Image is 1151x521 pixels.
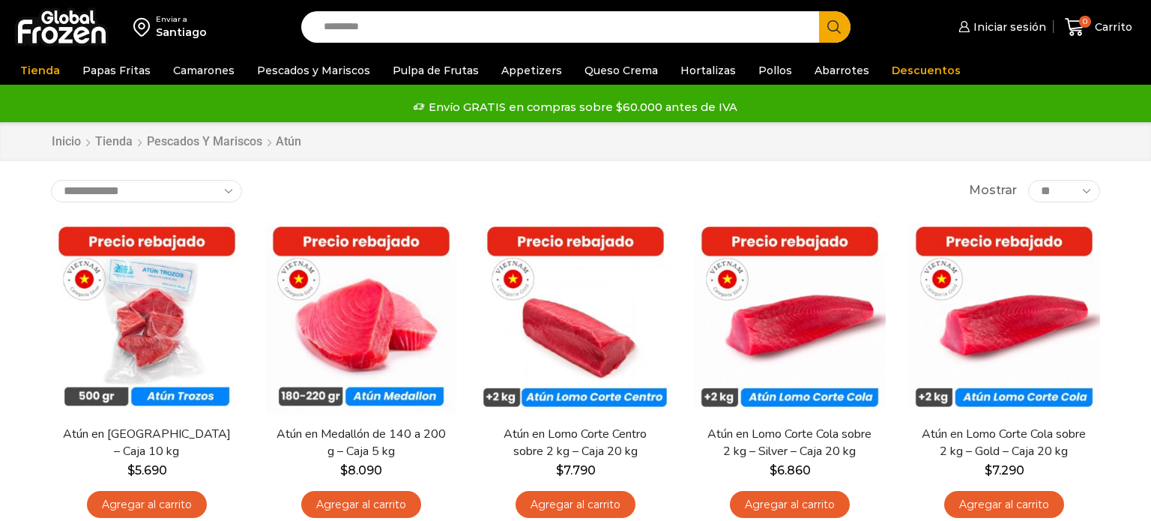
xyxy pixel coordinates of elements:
a: Agregar al carrito: “Atún en Lomo Corte Cola sobre 2 kg - Gold – Caja 20 kg” [944,491,1064,519]
a: Pulpa de Frutas [385,56,486,85]
a: Pescados y Mariscos [250,56,378,85]
span: Iniciar sesión [970,19,1046,34]
a: Atún en Lomo Corte Cola sobre 2 kg – Gold – Caja 20 kg [918,426,1090,460]
span: $ [770,463,777,478]
span: 0 [1079,16,1091,28]
a: Camarones [166,56,242,85]
a: Tienda [13,56,67,85]
span: $ [985,463,992,478]
a: Descuentos [884,56,968,85]
a: Tienda [94,133,133,151]
bdi: 5.690 [127,463,167,478]
bdi: 6.860 [770,463,811,478]
a: Appetizers [494,56,570,85]
a: Iniciar sesión [955,12,1046,42]
span: $ [127,463,135,478]
a: 0 Carrito [1061,10,1136,45]
a: Agregar al carrito: “Atún en Medallón de 140 a 200 g - Caja 5 kg” [301,491,421,519]
a: Hortalizas [673,56,743,85]
span: Carrito [1091,19,1132,34]
a: Abarrotes [807,56,877,85]
bdi: 8.090 [340,463,382,478]
select: Pedido de la tienda [51,180,242,202]
img: address-field-icon.svg [133,14,156,40]
a: Atún en [GEOGRAPHIC_DATA] – Caja 10 kg [61,426,233,460]
a: Agregar al carrito: “Atún en Lomo Corte Centro sobre 2 kg - Caja 20 kg” [516,491,635,519]
a: Pescados y Mariscos [146,133,263,151]
span: $ [556,463,564,478]
a: Pollos [751,56,800,85]
a: Queso Crema [577,56,665,85]
div: Santiago [156,25,207,40]
div: Enviar a [156,14,207,25]
span: Mostrar [969,182,1017,199]
nav: Breadcrumb [51,133,301,151]
a: Atún en Lomo Corte Cola sobre 2 kg – Silver – Caja 20 kg [704,426,876,460]
button: Search button [819,11,851,43]
span: $ [340,463,348,478]
a: Papas Fritas [75,56,158,85]
h1: Atún [276,134,301,148]
bdi: 7.290 [985,463,1024,478]
a: Inicio [51,133,82,151]
a: Agregar al carrito: “Atún en Lomo Corte Cola sobre 2 kg - Silver - Caja 20 kg” [730,491,850,519]
a: Atún en Medallón de 140 a 200 g – Caja 5 kg [275,426,447,460]
a: Atún en Lomo Corte Centro sobre 2 kg – Caja 20 kg [489,426,662,460]
bdi: 7.790 [556,463,596,478]
a: Agregar al carrito: “Atún en Trozos - Caja 10 kg” [87,491,207,519]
